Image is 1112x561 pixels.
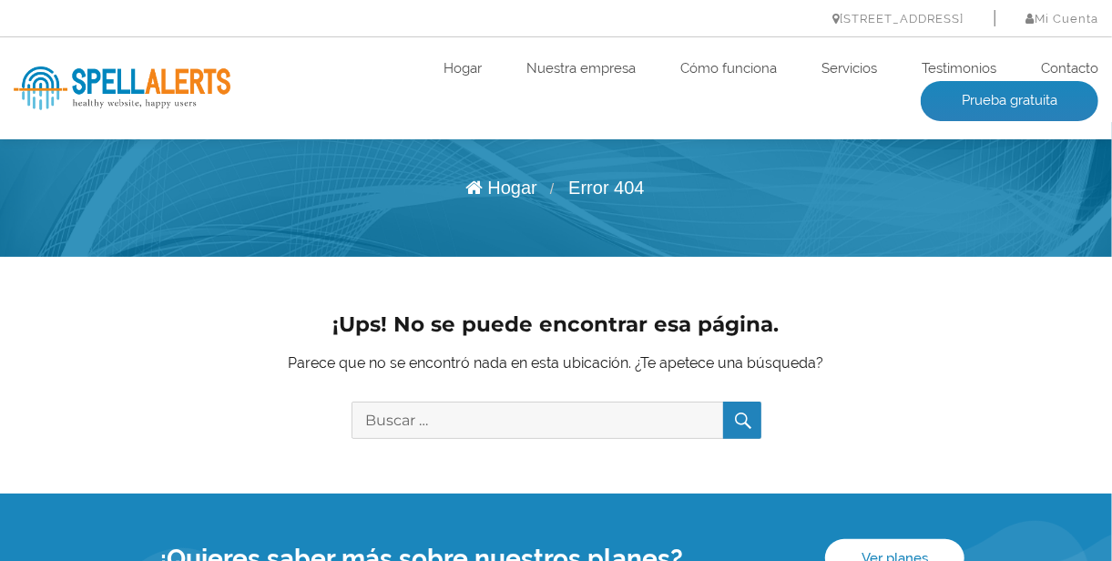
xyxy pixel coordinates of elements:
[465,178,536,198] a: Hogar
[568,178,644,198] a: Error 404
[289,354,824,372] font: Parece que no se encontró nada en esta ubicación. ¿Te apetece una búsqueda?
[550,181,554,197] font: /
[487,178,536,198] font: Hogar
[333,311,780,337] font: ¡Ups! No se puede encontrar esa página.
